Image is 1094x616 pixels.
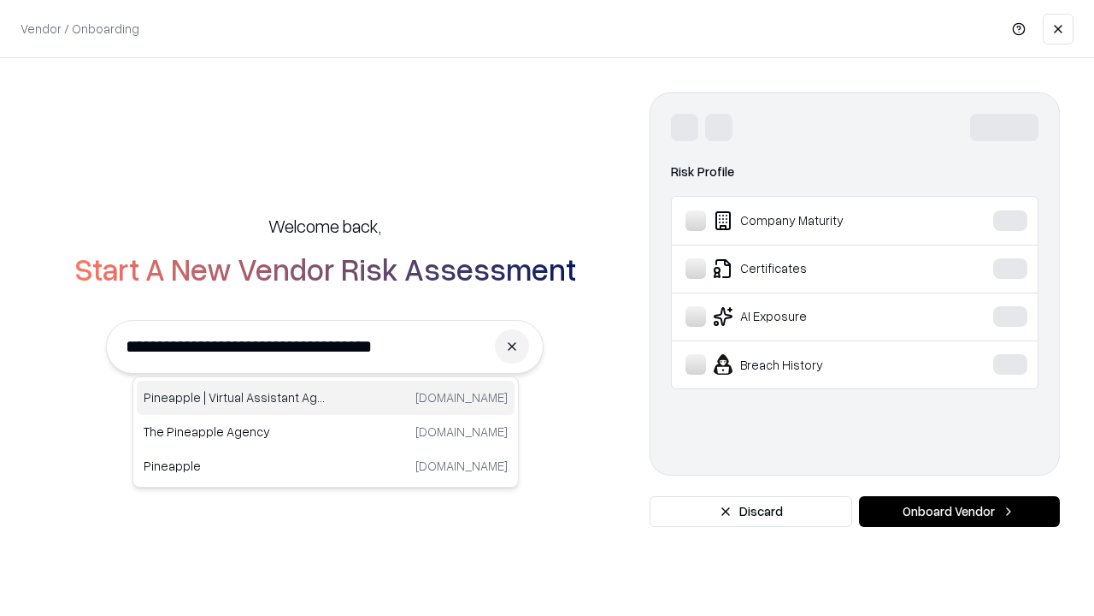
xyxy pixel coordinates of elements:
p: Pineapple [144,457,326,475]
div: Certificates [685,258,941,279]
p: The Pineapple Agency [144,423,326,441]
div: AI Exposure [685,306,941,327]
p: Pineapple | Virtual Assistant Agency [144,388,326,406]
div: Risk Profile [671,162,1038,182]
h2: Start A New Vendor Risk Assessment [74,252,576,286]
div: Breach History [685,354,941,375]
div: Suggestions [132,376,519,488]
div: Company Maturity [685,210,941,231]
h5: Welcome back, [268,214,381,238]
p: [DOMAIN_NAME] [415,457,508,475]
p: [DOMAIN_NAME] [415,423,508,441]
button: Discard [650,496,852,527]
p: [DOMAIN_NAME] [415,388,508,406]
button: Onboard Vendor [859,496,1060,527]
p: Vendor / Onboarding [21,20,139,38]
